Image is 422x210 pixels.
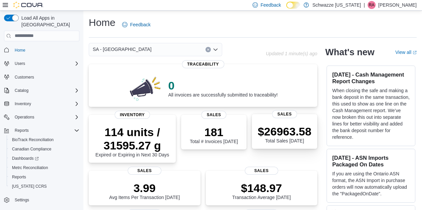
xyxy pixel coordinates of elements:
span: Sales [245,167,278,175]
button: Canadian Compliance [7,144,82,154]
a: Customers [12,73,37,81]
p: 3.99 [109,181,180,195]
button: Inventory [12,100,34,108]
h2: What's new [325,47,374,58]
button: Reports [1,126,82,135]
span: Metrc Reconciliation [9,164,79,172]
img: 0 [128,75,163,102]
span: Load All Apps in [GEOGRAPHIC_DATA] [19,15,79,28]
span: Users [12,60,79,68]
span: BioTrack Reconciliation [12,137,54,142]
a: View allExternal link [395,50,417,55]
button: Catalog [1,86,82,95]
span: Metrc Reconciliation [12,165,48,170]
span: Feedback [130,21,150,28]
a: [US_STATE] CCRS [9,182,49,190]
p: When closing the safe and making a bank deposit in the same transaction, this used to show as one... [332,87,410,140]
button: Home [1,45,82,55]
div: Expired or Expiring in Next 30 Days [94,125,170,157]
button: Customers [1,72,82,82]
span: Canadian Compliance [9,145,79,153]
div: Total Sales [DATE] [258,125,312,143]
div: All invoices are successfully submitted to traceability! [168,79,278,98]
span: Sales [272,110,297,118]
span: SA - [GEOGRAPHIC_DATA] [93,45,151,53]
div: Ryan Alexzander Broome [368,1,376,9]
span: Customers [12,73,79,81]
span: Feedback [261,2,281,8]
span: Operations [12,113,79,121]
button: Clear input [205,47,211,52]
span: [US_STATE] CCRS [12,184,47,189]
span: Inventory [15,101,31,106]
button: Operations [1,112,82,122]
p: 114 units / 31595.27 g [94,125,170,152]
a: Dashboards [7,154,82,163]
button: [US_STATE] CCRS [7,182,82,191]
h3: [DATE] - ASN Imports Packaged On Dates [332,154,410,168]
span: Home [15,48,25,53]
p: [PERSON_NAME] [378,1,417,9]
p: If you are using the Ontario ASN format, the ASN Import in purchase orders will now automatically... [332,170,410,197]
button: Reports [7,172,82,182]
a: BioTrack Reconciliation [9,136,56,144]
span: Operations [15,114,34,120]
button: Reports [12,126,31,134]
a: Feedback [119,18,153,31]
span: Inventory [12,100,79,108]
a: Canadian Compliance [9,145,54,153]
span: Inventory [114,111,150,119]
span: Reports [12,174,26,180]
span: Canadian Compliance [12,146,51,152]
svg: External link [413,51,417,55]
span: BioTrack Reconciliation [9,136,79,144]
div: Total # Invoices [DATE] [190,125,238,144]
span: Settings [15,197,29,203]
a: Home [12,46,28,54]
p: $148.97 [232,181,291,195]
span: Washington CCRS [9,182,79,190]
p: 0 [168,79,278,92]
button: BioTrack Reconciliation [7,135,82,144]
a: Dashboards [9,154,41,162]
button: Metrc Reconciliation [7,163,82,172]
span: Customers [15,75,34,80]
p: $26963.58 [258,125,312,138]
a: Metrc Reconciliation [9,164,51,172]
p: 181 [190,125,238,139]
button: Open list of options [213,47,218,52]
h3: [DATE] - Cash Management Report Changes [332,71,410,85]
div: Transaction Average [DATE] [232,181,291,200]
input: Dark Mode [286,2,300,9]
button: Operations [12,113,37,121]
span: Dashboards [12,156,39,161]
span: Reports [15,128,29,133]
p: Schwazze [US_STATE] [312,1,361,9]
a: Settings [12,196,32,204]
h1: Home [89,16,115,29]
span: Sales [128,167,161,175]
img: Cova [13,2,43,8]
span: Users [15,61,25,66]
button: Users [1,59,82,68]
button: Users [12,60,28,68]
span: Catalog [12,87,79,95]
span: Sales [201,111,227,119]
button: Settings [1,195,82,205]
span: Reports [12,126,79,134]
div: Avg Items Per Transaction [DATE] [109,181,180,200]
span: Catalog [15,88,28,93]
button: Catalog [12,87,31,95]
a: Reports [9,173,29,181]
p: Updated 1 minute(s) ago [266,51,317,56]
span: Settings [12,196,79,204]
span: Dashboards [9,154,79,162]
span: RA [369,1,375,9]
span: Home [12,46,79,54]
span: Reports [9,173,79,181]
button: Inventory [1,99,82,108]
span: Traceability [182,60,224,68]
p: | [364,1,365,9]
